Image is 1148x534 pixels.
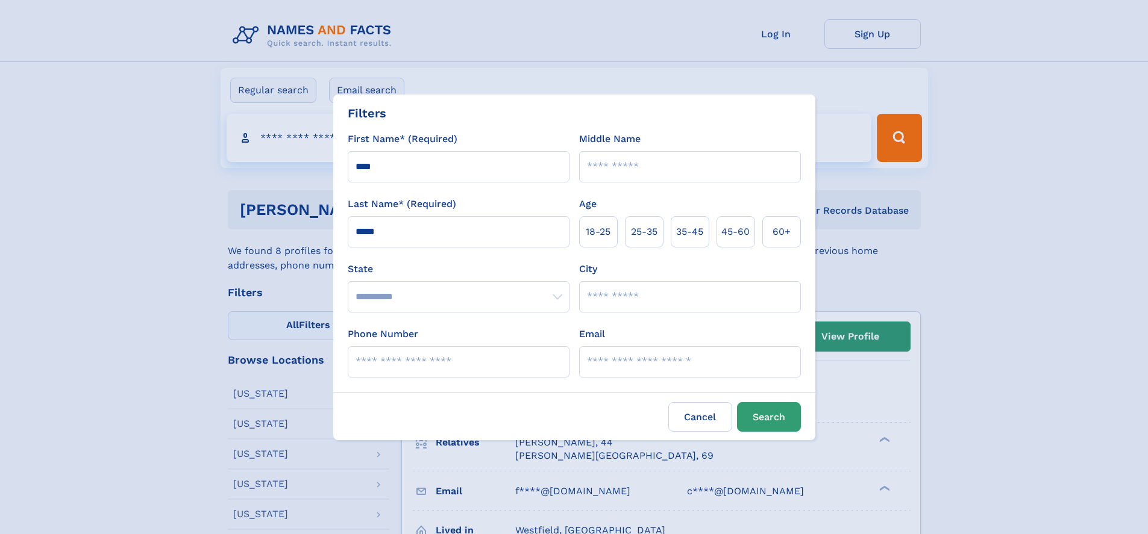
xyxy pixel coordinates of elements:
[737,402,801,432] button: Search
[579,262,597,276] label: City
[348,132,457,146] label: First Name* (Required)
[631,225,657,239] span: 25‑35
[579,197,597,211] label: Age
[668,402,732,432] label: Cancel
[773,225,791,239] span: 60+
[348,104,386,122] div: Filters
[579,327,605,341] label: Email
[348,262,569,276] label: State
[348,327,418,341] label: Phone Number
[721,225,750,239] span: 45‑60
[348,197,456,211] label: Last Name* (Required)
[676,225,703,239] span: 35‑45
[586,225,610,239] span: 18‑25
[579,132,641,146] label: Middle Name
